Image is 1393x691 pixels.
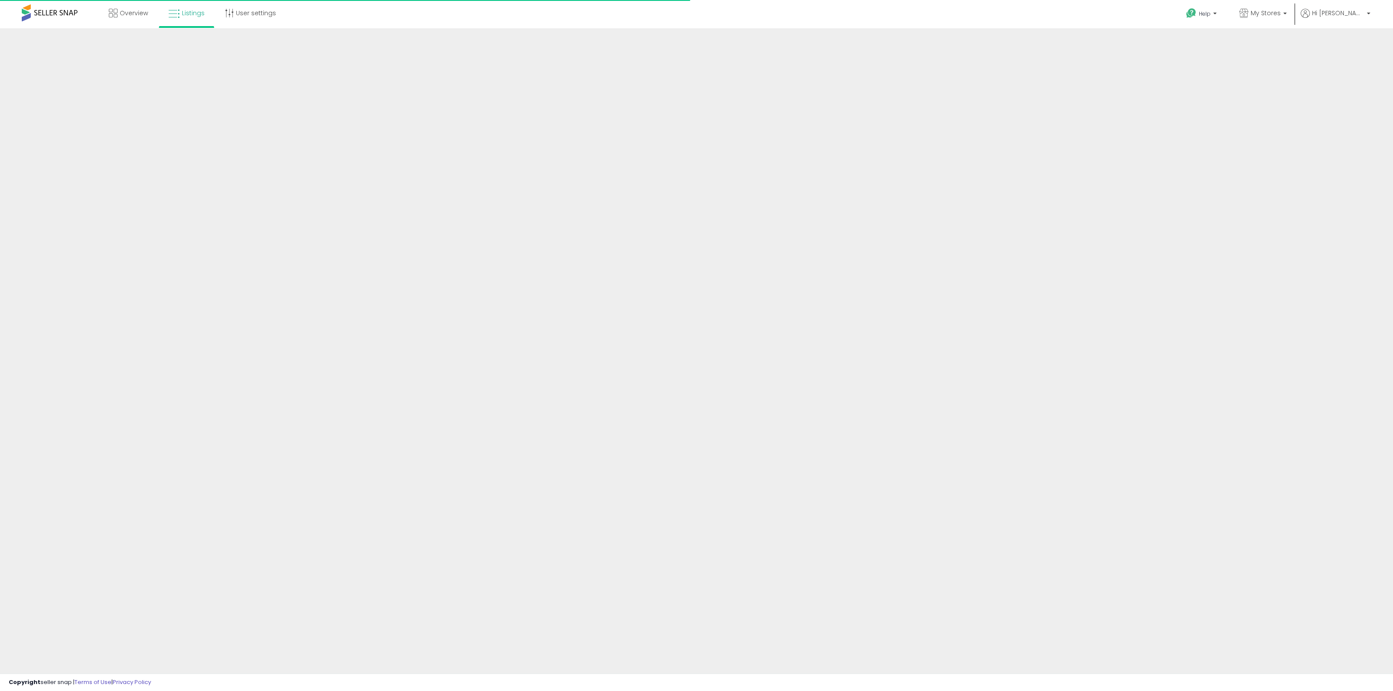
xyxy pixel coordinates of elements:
span: Listings [182,9,205,17]
span: Overview [120,9,148,17]
span: My Stores [1251,9,1281,17]
span: Hi [PERSON_NAME] [1312,9,1364,17]
span: Help [1199,10,1211,17]
a: Help [1179,1,1225,28]
a: Hi [PERSON_NAME] [1301,9,1370,28]
i: Get Help [1186,8,1197,19]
